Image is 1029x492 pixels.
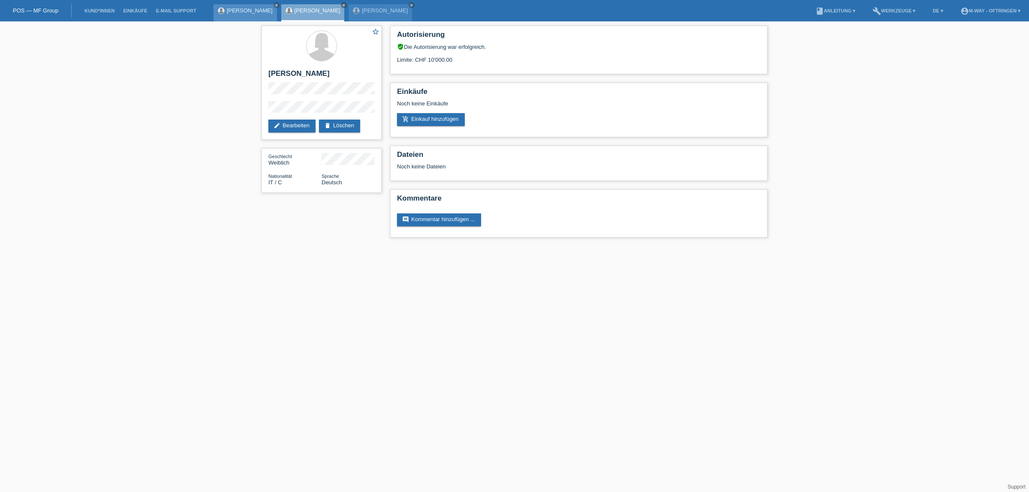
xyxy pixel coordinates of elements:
[811,8,860,13] a: bookAnleitung ▾
[362,7,408,14] a: [PERSON_NAME]
[274,3,279,7] i: close
[397,194,761,207] h2: Kommentare
[402,216,409,223] i: comment
[397,100,761,113] div: Noch keine Einkäufe
[268,120,316,132] a: editBearbeiten
[960,7,969,15] i: account_circle
[319,120,360,132] a: deleteLöschen
[402,116,409,123] i: add_shopping_cart
[397,43,404,50] i: verified_user
[397,113,465,126] a: add_shopping_cartEinkauf hinzufügen
[397,150,761,163] h2: Dateien
[815,7,824,15] i: book
[268,69,375,82] h2: [PERSON_NAME]
[397,50,761,63] div: Limite: CHF 10'000.00
[341,2,347,8] a: close
[274,122,280,129] i: edit
[1008,484,1026,490] a: Support
[13,7,58,14] a: POS — MF Group
[268,179,282,186] span: Italien / C / 05.11.1970
[397,163,659,170] div: Noch keine Dateien
[268,174,292,179] span: Nationalität
[868,8,920,13] a: buildWerkzeuge ▾
[397,213,481,226] a: commentKommentar hinzufügen ...
[322,179,342,186] span: Deutsch
[372,28,379,36] i: star_border
[397,43,761,50] div: Die Autorisierung war erfolgreich.
[119,8,151,13] a: Einkäufe
[409,3,414,7] i: close
[397,30,761,43] h2: Autorisierung
[873,7,881,15] i: build
[274,2,280,8] a: close
[928,8,947,13] a: DE ▾
[322,174,339,179] span: Sprache
[342,3,346,7] i: close
[397,87,761,100] h2: Einkäufe
[268,153,322,166] div: Weiblich
[80,8,119,13] a: Kund*innen
[268,154,292,159] span: Geschlecht
[152,8,201,13] a: E-Mail Support
[324,122,331,129] i: delete
[295,7,340,14] a: [PERSON_NAME]
[227,7,273,14] a: [PERSON_NAME]
[956,8,1025,13] a: account_circlem-way - Oftringen ▾
[409,2,415,8] a: close
[372,28,379,37] a: star_border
